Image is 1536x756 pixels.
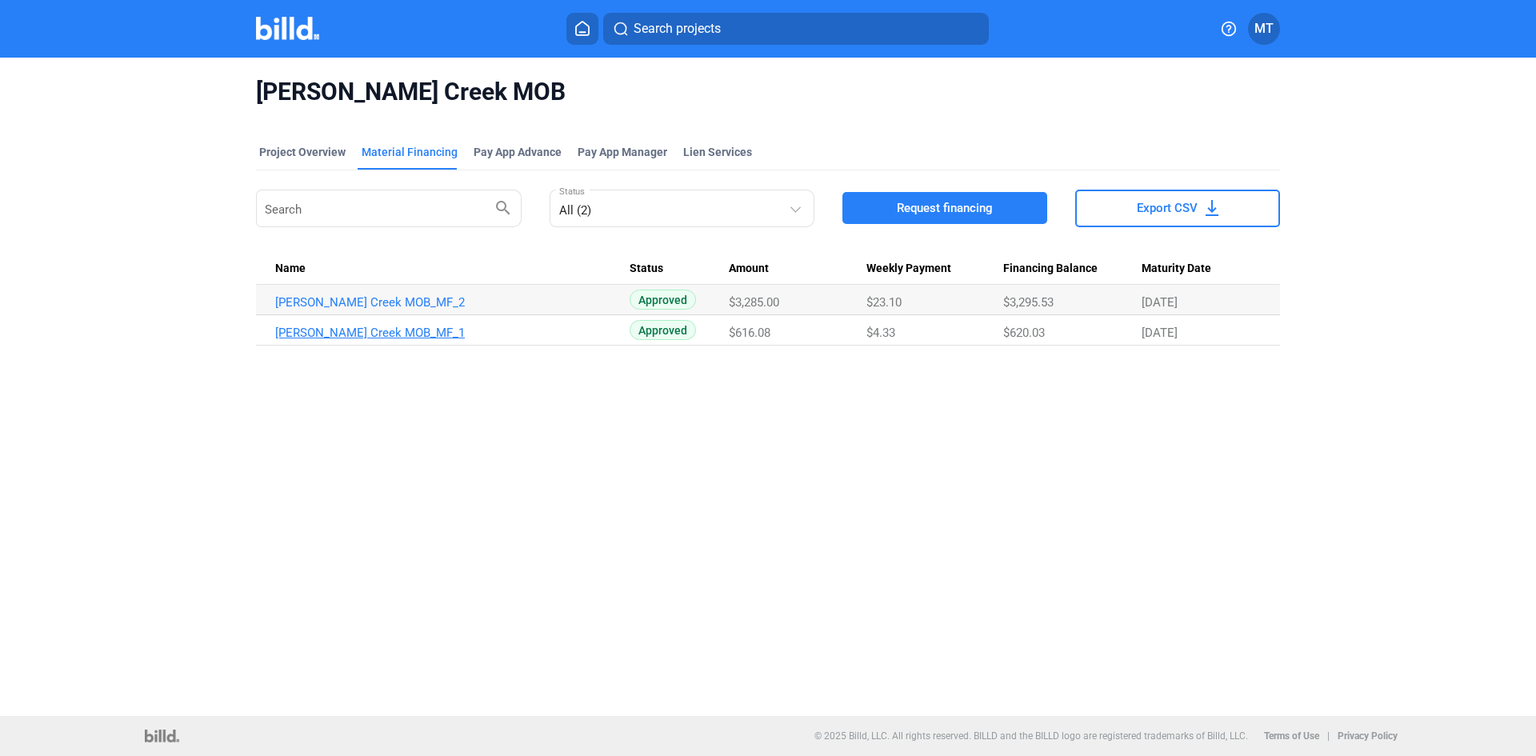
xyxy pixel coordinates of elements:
div: Project Overview [259,144,346,160]
div: Pay App Advance [474,144,562,160]
span: Maturity Date [1142,262,1211,276]
span: [DATE] [1142,326,1178,340]
span: $3,285.00 [729,295,779,310]
button: Search projects [603,13,989,45]
span: Status [630,262,663,276]
div: Weekly Payment [866,262,1004,276]
span: Search projects [634,19,721,38]
span: [PERSON_NAME] Creek MOB [256,77,1280,107]
span: Pay App Manager [578,144,667,160]
button: MT [1248,13,1280,45]
mat-select-trigger: All (2) [559,203,591,218]
button: Export CSV [1075,190,1280,227]
div: Status [630,262,730,276]
span: Amount [729,262,769,276]
a: [PERSON_NAME] Creek MOB_MF_2 [275,295,630,310]
div: Financing Balance [1003,262,1141,276]
p: © 2025 Billd, LLC. All rights reserved. BILLD and the BILLD logo are registered trademarks of Bil... [814,730,1248,742]
span: MT [1254,19,1274,38]
span: $616.08 [729,326,770,340]
button: Request financing [842,192,1047,224]
span: [DATE] [1142,295,1178,310]
div: Maturity Date [1142,262,1261,276]
div: Amount [729,262,866,276]
b: Terms of Use [1264,730,1319,742]
span: Request financing [897,200,993,216]
span: Export CSV [1137,200,1198,216]
img: logo [145,730,179,742]
mat-icon: search [494,198,513,217]
span: $620.03 [1003,326,1045,340]
span: Approved [630,320,696,340]
span: Name [275,262,306,276]
span: $23.10 [866,295,902,310]
div: Material Financing [362,144,458,160]
span: $3,295.53 [1003,295,1054,310]
p: | [1327,730,1330,742]
img: Billd Company Logo [256,17,319,40]
b: Privacy Policy [1338,730,1398,742]
div: Lien Services [683,144,752,160]
div: Name [275,262,630,276]
span: Weekly Payment [866,262,951,276]
span: Approved [630,290,696,310]
span: Financing Balance [1003,262,1098,276]
a: [PERSON_NAME] Creek MOB_MF_1 [275,326,630,340]
span: $4.33 [866,326,895,340]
